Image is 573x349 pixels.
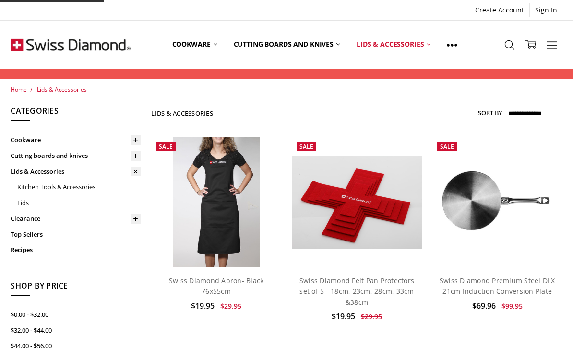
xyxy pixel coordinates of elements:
[17,195,141,211] a: Lids
[11,323,141,338] a: $32.00 - $44.00
[332,311,355,322] span: $19.95
[432,137,562,267] img: Swiss Diamond Premium Steel DLX 21cm Induction Conversion Plate
[17,179,141,195] a: Kitchen Tools & Accessories
[530,3,562,17] a: Sign In
[37,85,87,94] a: Lids & Accessories
[11,105,141,121] h5: Categories
[11,85,27,94] a: Home
[169,276,264,296] a: Swiss Diamond Apron- Black 76x55cm
[220,301,241,311] span: $29.95
[348,23,439,66] a: Lids & Accessories
[440,276,555,296] a: Swiss Diamond Premium Steel DLX 21cm Induction Conversion Plate
[173,137,260,267] img: Swiss Diamond Apron- Black 76x55cm
[292,137,422,267] a: Swiss Diamond Felt Pan Protectors set of 5 - 18cm, 23cm, 28cm, 33cm &38cm
[151,109,213,117] h1: Lids & Accessories
[439,23,466,66] a: Show All
[11,280,141,296] h5: Shop By Price
[11,227,141,242] a: Top Sellers
[11,148,141,164] a: Cutting boards and knives
[472,301,496,311] span: $69.96
[11,21,131,69] img: Free Shipping On Every Order
[11,242,141,258] a: Recipes
[292,156,422,249] img: Swiss Diamond Felt Pan Protectors set of 5 - 18cm, 23cm, 28cm, 33cm &38cm
[11,132,141,148] a: Cookware
[159,143,173,151] span: Sale
[11,164,141,180] a: Lids & Accessories
[478,105,502,120] label: Sort By
[501,301,523,311] span: $99.95
[361,312,382,321] span: $29.95
[226,23,349,66] a: Cutting boards and knives
[11,211,141,227] a: Clearance
[470,3,529,17] a: Create Account
[151,137,281,267] a: Swiss Diamond Apron- Black 76x55cm
[11,307,141,323] a: $0.00 - $32.00
[164,23,226,66] a: Cookware
[440,143,454,151] span: Sale
[191,301,215,311] span: $19.95
[299,276,414,307] a: Swiss Diamond Felt Pan Protectors set of 5 - 18cm, 23cm, 28cm, 33cm &38cm
[299,143,313,151] span: Sale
